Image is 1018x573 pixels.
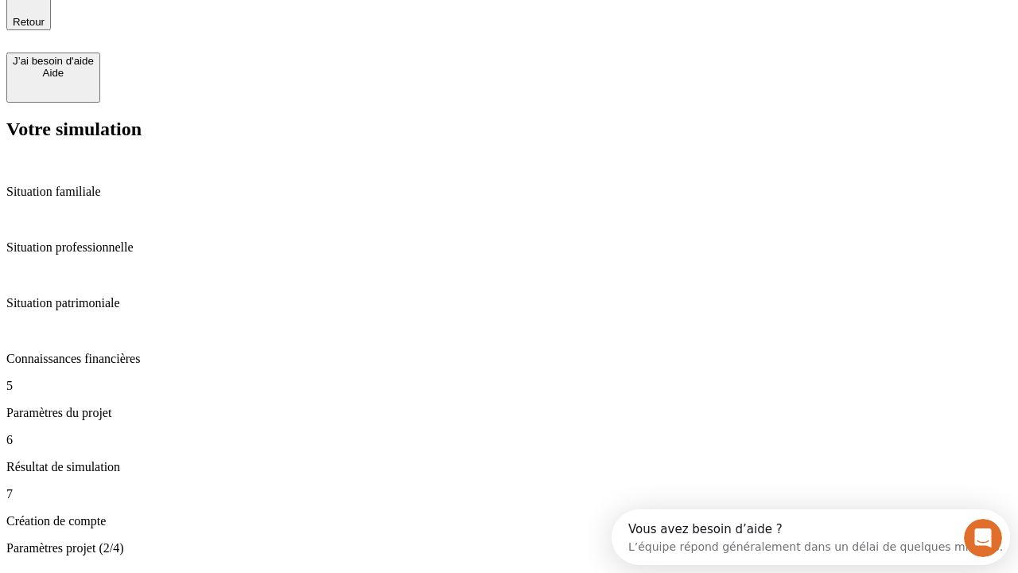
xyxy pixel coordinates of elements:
p: Paramètres projet (2/4) [6,541,1012,555]
iframe: Intercom live chat [964,519,1002,557]
p: 7 [6,487,1012,501]
button: J’ai besoin d'aideAide [6,53,100,103]
p: Situation professionnelle [6,240,1012,255]
p: Création de compte [6,514,1012,528]
div: J’ai besoin d'aide [13,55,94,67]
p: 6 [6,433,1012,447]
iframe: Intercom live chat discovery launcher [612,509,1010,565]
p: 5 [6,379,1012,393]
div: Ouvrir le Messenger Intercom [6,6,438,50]
div: Vous avez besoin d’aide ? [17,14,391,26]
h2: Votre simulation [6,119,1012,140]
p: Connaissances financières [6,352,1012,366]
span: Retour [13,16,45,28]
div: Aide [13,67,94,79]
p: Situation familiale [6,185,1012,199]
p: Situation patrimoniale [6,296,1012,310]
p: Résultat de simulation [6,460,1012,474]
div: L’équipe répond généralement dans un délai de quelques minutes. [17,26,391,43]
p: Paramètres du projet [6,406,1012,420]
